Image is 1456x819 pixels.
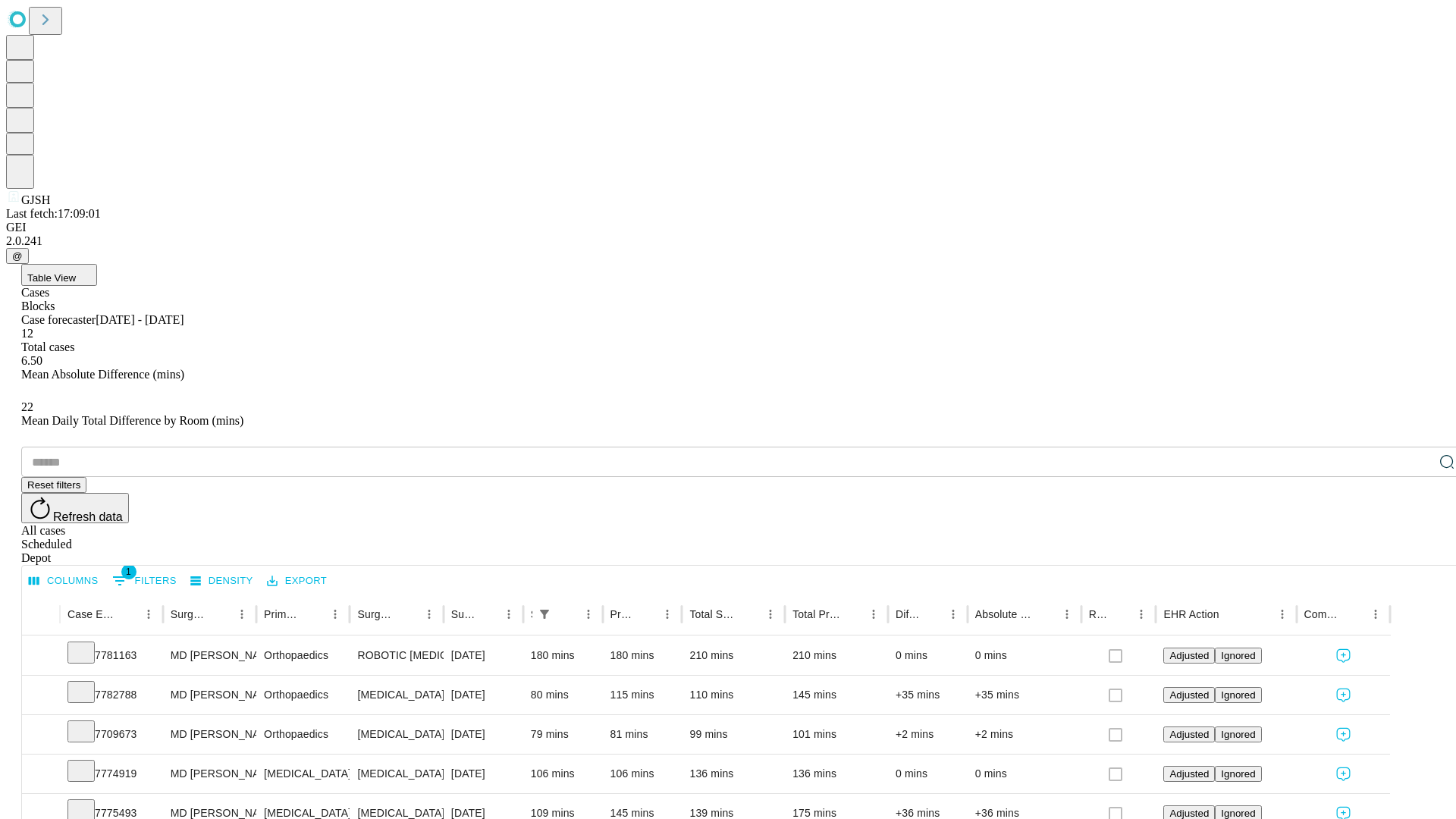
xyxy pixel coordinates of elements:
[1056,604,1078,625] button: Menu
[760,604,781,625] button: Menu
[896,676,960,714] div: +35 mins
[610,676,675,714] div: 115 mins
[975,755,1074,793] div: 0 mins
[357,676,435,714] div: [MEDICAL_DATA] [MEDICAL_DATA]
[557,604,578,625] button: Sort
[263,570,331,593] button: Export
[21,354,42,367] span: 6.50
[531,755,595,793] div: 106 mins
[6,221,1450,234] div: GEI
[325,604,346,625] button: Menu
[27,479,80,491] span: Reset filters
[67,715,155,754] div: 7709673
[171,608,209,620] div: Surgeon Name
[975,715,1074,754] div: +2 mins
[1221,604,1242,625] button: Sort
[943,604,964,625] button: Menu
[1221,689,1255,701] span: Ignored
[264,676,342,714] div: Orthopaedics
[689,676,777,714] div: 110 mins
[896,636,960,675] div: 0 mins
[1221,650,1255,661] span: Ignored
[6,234,1450,248] div: 2.0.241
[1215,687,1261,703] button: Ignored
[689,608,737,620] div: Total Scheduled Duration
[30,722,52,748] button: Expand
[187,570,257,593] button: Density
[689,636,777,675] div: 210 mins
[921,604,943,625] button: Sort
[121,564,136,579] span: 1
[451,636,516,675] div: [DATE]
[67,608,115,620] div: Case Epic Id
[171,715,249,754] div: MD [PERSON_NAME] [PERSON_NAME] Md
[171,755,249,793] div: MD [PERSON_NAME] E Md
[30,761,52,788] button: Expand
[531,608,532,620] div: Scheduled In Room Duration
[1163,648,1215,664] button: Adjusted
[67,755,155,793] div: 7774919
[210,604,231,625] button: Sort
[896,608,920,620] div: Difference
[21,327,33,340] span: 12
[610,715,675,754] div: 81 mins
[1109,604,1131,625] button: Sort
[1163,687,1215,703] button: Adjusted
[1169,808,1209,819] span: Adjusted
[531,715,595,754] div: 79 mins
[21,414,243,427] span: Mean Daily Total Difference by Room (mins)
[498,604,519,625] button: Menu
[739,604,760,625] button: Sort
[357,755,435,793] div: [MEDICAL_DATA]
[1131,604,1152,625] button: Menu
[1344,604,1365,625] button: Sort
[975,676,1074,714] div: +35 mins
[21,264,97,286] button: Table View
[21,493,129,523] button: Refresh data
[1089,608,1109,620] div: Resolved in EHR
[635,604,657,625] button: Sort
[1163,726,1215,742] button: Adjusted
[451,608,475,620] div: Surgery Date
[397,604,419,625] button: Sort
[975,608,1034,620] div: Absolute Difference
[1221,808,1255,819] span: Ignored
[792,608,840,620] div: Total Predicted Duration
[842,604,863,625] button: Sort
[25,570,102,593] button: Select columns
[531,636,595,675] div: 180 mins
[896,755,960,793] div: 0 mins
[171,636,249,675] div: MD [PERSON_NAME] [PERSON_NAME] Md
[21,193,50,206] span: GJSH
[1365,604,1386,625] button: Menu
[96,313,184,326] span: [DATE] - [DATE]
[21,400,33,413] span: 22
[171,676,249,714] div: MD [PERSON_NAME] [PERSON_NAME] Md
[231,604,253,625] button: Menu
[689,755,777,793] div: 136 mins
[264,715,342,754] div: Orthopaedics
[792,636,880,675] div: 210 mins
[53,510,123,523] span: Refresh data
[1035,604,1056,625] button: Sort
[896,715,960,754] div: +2 mins
[1304,608,1342,620] div: Comments
[610,608,635,620] div: Predicted In Room Duration
[792,676,880,714] div: 145 mins
[67,676,155,714] div: 7782788
[357,608,395,620] div: Surgery Name
[67,636,155,675] div: 7781163
[534,604,555,625] div: 1 active filter
[1215,648,1261,664] button: Ignored
[6,248,29,264] button: @
[792,755,880,793] div: 136 mins
[451,715,516,754] div: [DATE]
[21,368,184,381] span: Mean Absolute Difference (mins)
[1163,608,1219,620] div: EHR Action
[477,604,498,625] button: Sort
[975,636,1074,675] div: 0 mins
[6,207,101,220] span: Last fetch: 17:09:01
[451,676,516,714] div: [DATE]
[689,715,777,754] div: 99 mins
[610,755,675,793] div: 106 mins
